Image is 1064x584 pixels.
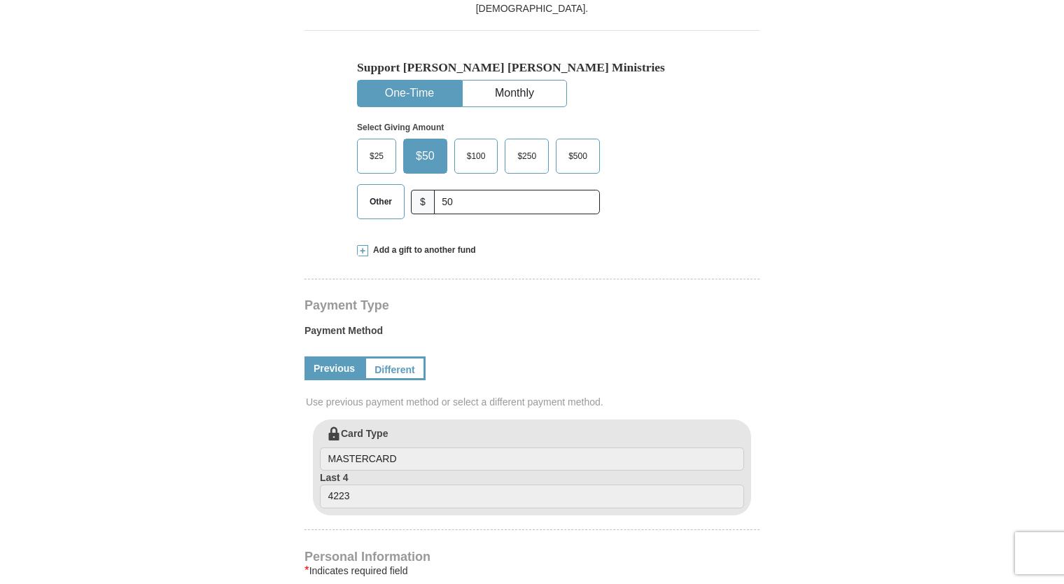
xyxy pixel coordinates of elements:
[304,356,364,380] a: Previous
[411,190,435,214] span: $
[463,81,566,106] button: Monthly
[320,447,744,471] input: Card Type
[357,60,707,75] h5: Support [PERSON_NAME] [PERSON_NAME] Ministries
[364,356,426,380] a: Different
[363,191,399,212] span: Other
[357,123,444,132] strong: Select Giving Amount
[368,244,476,256] span: Add a gift to another fund
[304,324,759,345] label: Payment Method
[409,146,442,167] span: $50
[304,551,759,562] h4: Personal Information
[460,146,493,167] span: $100
[304,562,759,579] div: Indicates required field
[320,471,744,508] label: Last 4
[434,190,600,214] input: Other Amount
[320,485,744,508] input: Last 4
[304,300,759,311] h4: Payment Type
[306,395,761,409] span: Use previous payment method or select a different payment method.
[358,81,461,106] button: One-Time
[320,426,744,471] label: Card Type
[510,146,543,167] span: $250
[363,146,391,167] span: $25
[561,146,594,167] span: $500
